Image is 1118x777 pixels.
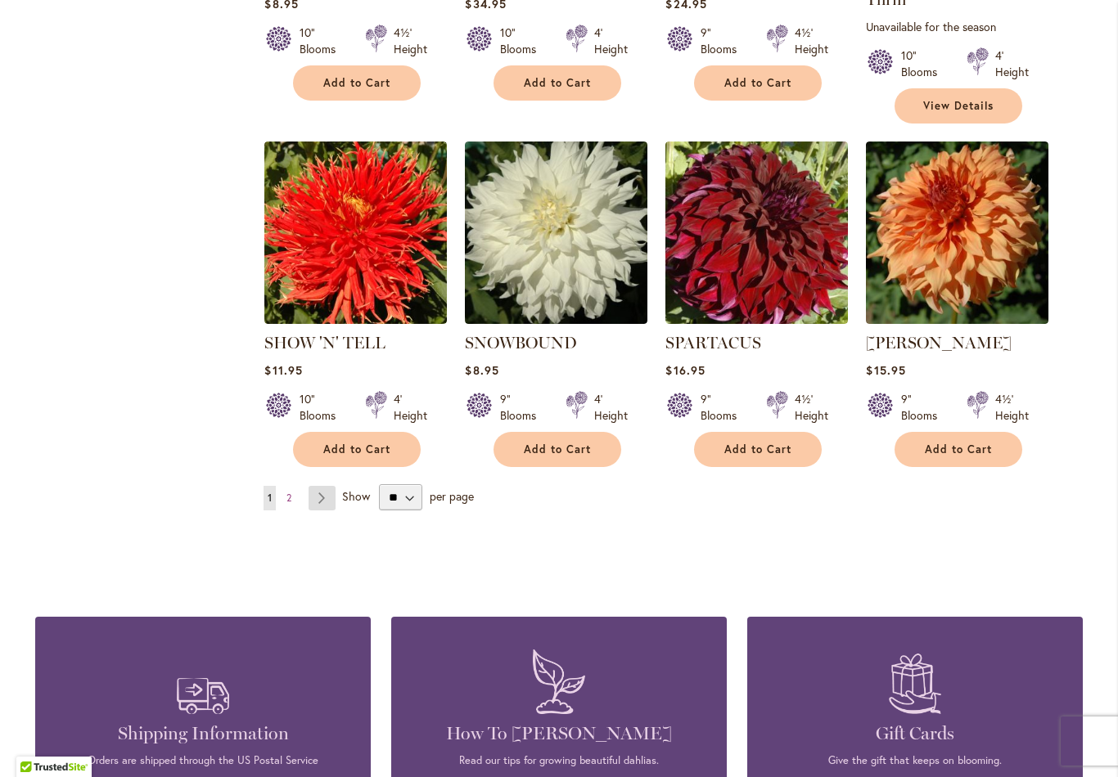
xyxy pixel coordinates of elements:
[866,312,1048,327] a: Steve Meggos
[524,76,591,90] span: Add to Cart
[665,362,705,378] span: $16.95
[895,432,1022,467] button: Add to Cart
[12,719,58,765] iframe: Launch Accessibility Center
[901,47,947,80] div: 10" Blooms
[995,391,1029,424] div: 4½' Height
[264,312,447,327] a: SHOW 'N' TELL
[268,492,272,504] span: 1
[923,99,994,113] span: View Details
[465,141,647,324] img: Snowbound
[323,442,390,456] span: Add to Cart
[866,333,1012,353] a: [PERSON_NAME]
[342,488,370,504] span: Show
[394,25,427,57] div: 4½' Height
[925,442,992,456] span: Add to Cart
[694,65,822,101] button: Add to Cart
[500,25,546,57] div: 10" Blooms
[901,391,947,424] div: 9" Blooms
[300,25,345,57] div: 10" Blooms
[416,753,702,768] p: Read our tips for growing beautiful dahlias.
[694,432,822,467] button: Add to Cart
[293,65,421,101] button: Add to Cart
[465,362,498,378] span: $8.95
[293,432,421,467] button: Add to Cart
[665,333,761,353] a: SPARTACUS
[465,333,577,353] a: SNOWBOUND
[494,432,621,467] button: Add to Cart
[524,442,591,456] span: Add to Cart
[895,88,1022,124] a: View Details
[772,753,1058,768] p: Give the gift that keeps on blooming.
[701,25,746,57] div: 9" Blooms
[724,442,791,456] span: Add to Cart
[323,76,390,90] span: Add to Cart
[394,391,427,424] div: 4' Height
[594,25,628,57] div: 4' Height
[795,391,828,424] div: 4½' Height
[665,312,848,327] a: Spartacus
[286,492,291,504] span: 2
[430,488,474,504] span: per page
[494,65,621,101] button: Add to Cart
[264,333,385,353] a: SHOW 'N' TELL
[264,362,302,378] span: $11.95
[772,722,1058,745] h4: Gift Cards
[866,362,905,378] span: $15.95
[60,722,346,745] h4: Shipping Information
[724,76,791,90] span: Add to Cart
[701,391,746,424] div: 9" Blooms
[282,486,295,510] a: 2
[500,391,546,424] div: 9" Blooms
[416,722,702,745] h4: How To [PERSON_NAME]
[665,141,848,324] img: Spartacus
[300,391,345,424] div: 10" Blooms
[866,141,1048,324] img: Steve Meggos
[594,391,628,424] div: 4' Height
[866,19,1048,34] p: Unavailable for the season
[264,141,447,324] img: SHOW 'N' TELL
[60,753,346,768] p: Orders are shipped through the US Postal Service
[795,25,828,57] div: 4½' Height
[465,312,647,327] a: Snowbound
[995,47,1029,80] div: 4' Height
